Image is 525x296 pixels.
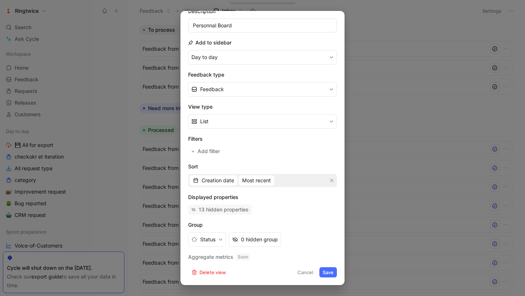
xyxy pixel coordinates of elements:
[188,82,337,97] button: Feedback
[188,146,224,156] button: Add filter
[202,176,234,185] span: Creation date
[199,205,249,214] div: 13 hidden properties
[188,19,337,32] input: Your view description
[294,267,316,277] button: Cancel
[198,147,221,156] span: Add filter
[188,232,226,247] button: Status
[188,7,215,16] h2: Description
[188,102,337,111] h2: View type
[188,205,252,215] button: 13 hidden properties
[229,232,281,247] button: 0 hidden group
[200,85,224,94] span: Feedback
[190,175,237,186] button: Creation date
[236,253,250,261] span: Soon
[188,114,337,129] button: List
[188,50,337,65] button: Day to day
[188,70,337,79] h2: Feedback type
[188,253,337,261] h2: Aggregate metrics
[239,175,274,186] button: Most recent
[188,221,337,229] h2: Group
[319,267,337,277] button: Save
[188,162,337,171] h2: Sort
[242,176,271,185] span: Most recent
[188,38,232,47] h2: Add to sidebar
[188,193,337,202] h2: Displayed properties
[188,267,229,277] button: Delete view
[188,135,337,143] h2: Filters
[241,235,278,244] div: 0 hidden group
